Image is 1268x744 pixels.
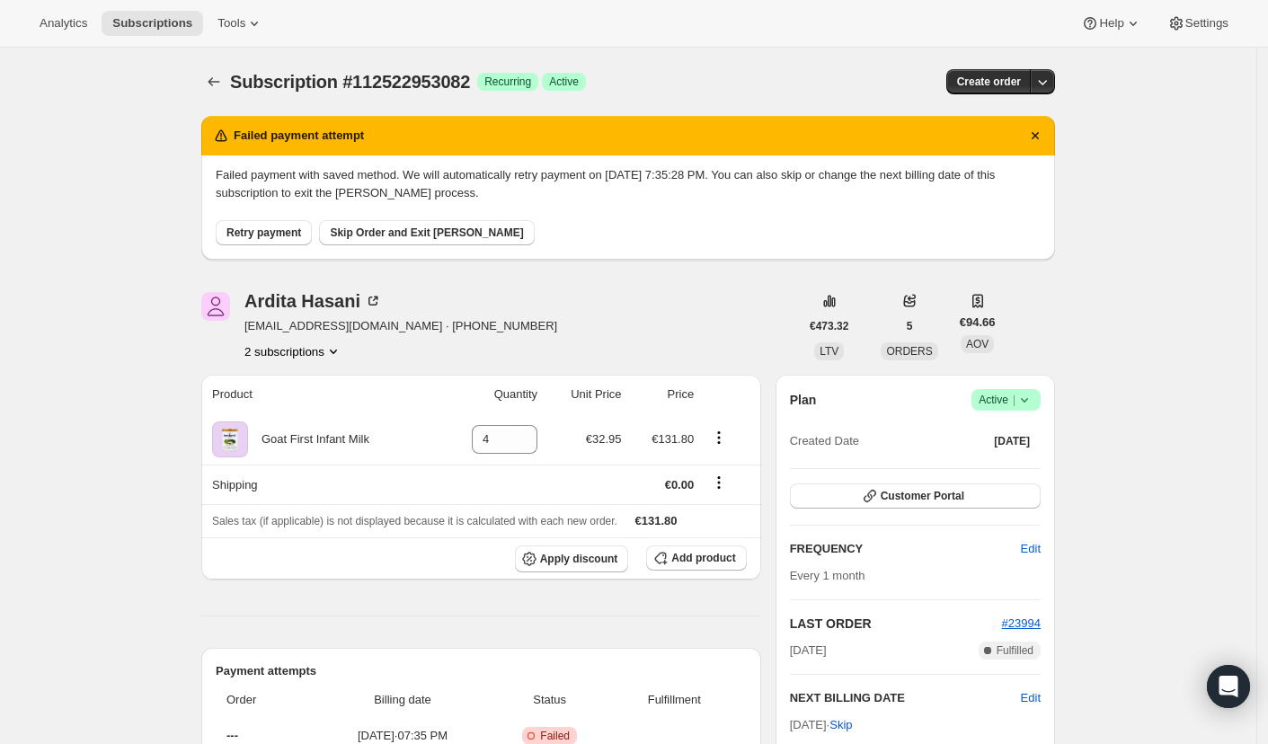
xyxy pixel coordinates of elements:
[207,11,274,36] button: Tools
[665,478,695,492] span: €0.00
[330,226,523,240] span: Skip Order and Exit [PERSON_NAME]
[319,691,487,709] span: Billing date
[946,69,1032,94] button: Create order
[543,375,626,414] th: Unit Price
[1013,393,1015,407] span: |
[244,317,557,335] span: [EMAIL_ADDRESS][DOMAIN_NAME] · [PHONE_NUMBER]
[705,473,733,492] button: Shipping actions
[810,319,848,333] span: €473.32
[234,127,364,145] h2: Failed payment attempt
[790,483,1041,509] button: Customer Portal
[1021,540,1041,558] span: Edit
[1099,16,1123,31] span: Help
[1002,616,1041,630] a: #23994
[216,166,1041,202] p: Failed payment with saved method. We will automatically retry payment on [DATE] 7:35:28 PM. You c...
[790,615,1002,633] h2: LAST ORDER
[216,662,747,680] h2: Payment attempts
[230,72,470,92] span: Subscription #112522953082
[515,545,629,572] button: Apply discount
[790,432,859,450] span: Created Date
[790,689,1021,707] h2: NEXT BILLING DATE
[439,375,543,414] th: Quantity
[226,729,238,742] span: ---
[979,391,1033,409] span: Active
[881,489,964,503] span: Customer Portal
[1070,11,1152,36] button: Help
[896,314,924,339] button: 5
[1157,11,1239,36] button: Settings
[819,711,863,740] button: Skip
[635,514,678,527] span: €131.80
[966,338,989,350] span: AOV
[212,515,617,527] span: Sales tax (if applicable) is not displayed because it is calculated with each new order.
[244,342,342,360] button: Product actions
[201,465,439,504] th: Shipping
[907,319,913,333] span: 5
[201,375,439,414] th: Product
[790,540,1021,558] h2: FREQUENCY
[1021,689,1041,707] button: Edit
[790,718,853,731] span: [DATE] ·
[1010,535,1051,563] button: Edit
[790,569,865,582] span: Every 1 month
[957,75,1021,89] span: Create order
[40,16,87,31] span: Analytics
[102,11,203,36] button: Subscriptions
[646,545,746,571] button: Add product
[829,716,852,734] span: Skip
[994,434,1030,448] span: [DATE]
[226,226,301,240] span: Retry payment
[1185,16,1228,31] span: Settings
[790,642,827,660] span: [DATE]
[201,69,226,94] button: Subscriptions
[820,345,838,358] span: LTV
[248,430,369,448] div: Goat First Infant Milk
[217,16,245,31] span: Tools
[983,429,1041,454] button: [DATE]
[671,551,735,565] span: Add product
[1207,665,1250,708] div: Open Intercom Messenger
[799,314,859,339] button: €473.32
[790,391,817,409] h2: Plan
[540,552,618,566] span: Apply discount
[540,729,570,743] span: Failed
[627,375,700,414] th: Price
[29,11,98,36] button: Analytics
[1023,123,1048,148] button: Dismiss notification
[886,345,932,358] span: ORDERS
[484,75,531,89] span: Recurring
[212,421,248,457] img: product img
[216,220,312,245] button: Retry payment
[549,75,579,89] span: Active
[319,220,534,245] button: Skip Order and Exit [PERSON_NAME]
[1002,615,1041,633] button: #23994
[112,16,192,31] span: Subscriptions
[960,314,996,332] span: €94.66
[652,432,694,446] span: €131.80
[997,643,1033,658] span: Fulfilled
[705,428,733,447] button: Product actions
[216,680,314,720] th: Order
[201,292,230,321] span: Ardita Hasani
[244,292,382,310] div: Ardita Hasani
[586,432,622,446] span: €32.95
[497,691,602,709] span: Status
[613,691,736,709] span: Fulfillment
